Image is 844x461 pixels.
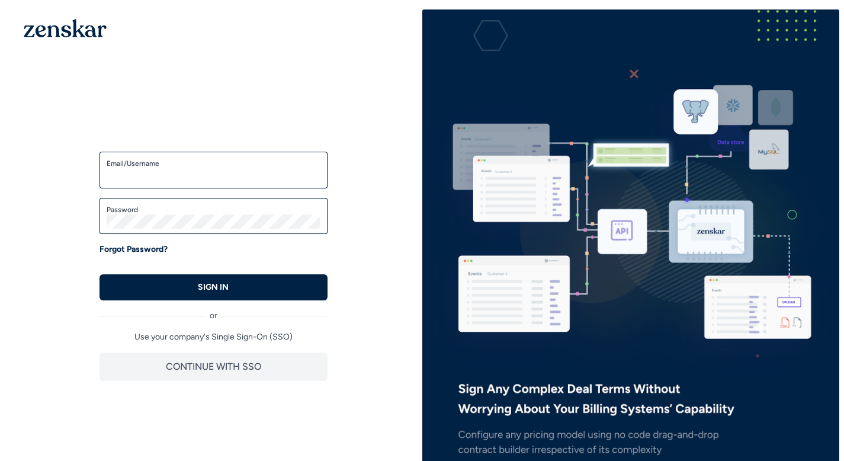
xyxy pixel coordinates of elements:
[100,300,328,322] div: or
[198,281,229,293] p: SIGN IN
[100,353,328,381] button: CONTINUE WITH SSO
[100,244,168,255] a: Forgot Password?
[107,205,320,215] label: Password
[100,331,328,343] p: Use your company's Single Sign-On (SSO)
[24,19,107,37] img: 1OGAJ2xQqyY4LXKgY66KYq0eOWRCkrZdAb3gUhuVAqdWPZE9SRJmCz+oDMSn4zDLXe31Ii730ItAGKgCKgCCgCikA4Av8PJUP...
[100,274,328,300] button: SIGN IN
[107,159,320,168] label: Email/Username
